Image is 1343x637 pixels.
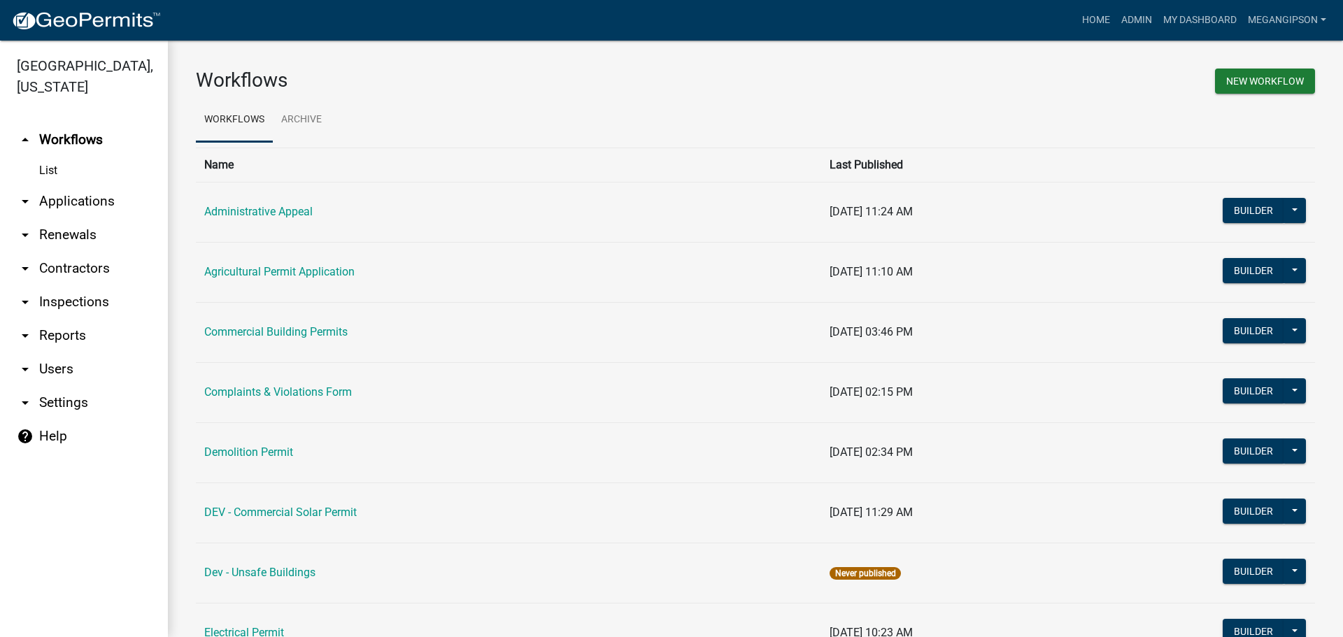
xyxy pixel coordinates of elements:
i: arrow_drop_down [17,394,34,411]
span: [DATE] 03:46 PM [830,325,913,338]
a: Demolition Permit [204,445,293,459]
button: New Workflow [1215,69,1315,94]
th: Last Published [821,148,1066,182]
button: Builder [1223,258,1284,283]
i: arrow_drop_down [17,294,34,310]
button: Builder [1223,198,1284,223]
a: Administrative Appeal [204,205,313,218]
a: Dev - Unsafe Buildings [204,566,315,579]
a: Agricultural Permit Application [204,265,355,278]
button: Builder [1223,438,1284,464]
a: Commercial Building Permits [204,325,348,338]
button: Builder [1223,318,1284,343]
a: My Dashboard [1158,7,1242,34]
a: Complaints & Violations Form [204,385,352,399]
button: Builder [1223,378,1284,403]
h3: Workflows [196,69,745,92]
span: [DATE] 02:15 PM [830,385,913,399]
a: Workflows [196,98,273,143]
i: arrow_drop_down [17,193,34,210]
i: arrow_drop_down [17,260,34,277]
a: DEV - Commercial Solar Permit [204,506,357,519]
a: Archive [273,98,330,143]
i: arrow_drop_down [17,327,34,344]
i: arrow_drop_up [17,131,34,148]
i: arrow_drop_down [17,361,34,378]
a: Home [1076,7,1116,34]
span: [DATE] 11:29 AM [830,506,913,519]
th: Name [196,148,821,182]
button: Builder [1223,559,1284,584]
a: megangipson [1242,7,1332,34]
span: [DATE] 11:24 AM [830,205,913,218]
a: Admin [1116,7,1158,34]
button: Builder [1223,499,1284,524]
i: arrow_drop_down [17,227,34,243]
i: help [17,428,34,445]
span: [DATE] 02:34 PM [830,445,913,459]
span: Never published [830,567,900,580]
span: [DATE] 11:10 AM [830,265,913,278]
